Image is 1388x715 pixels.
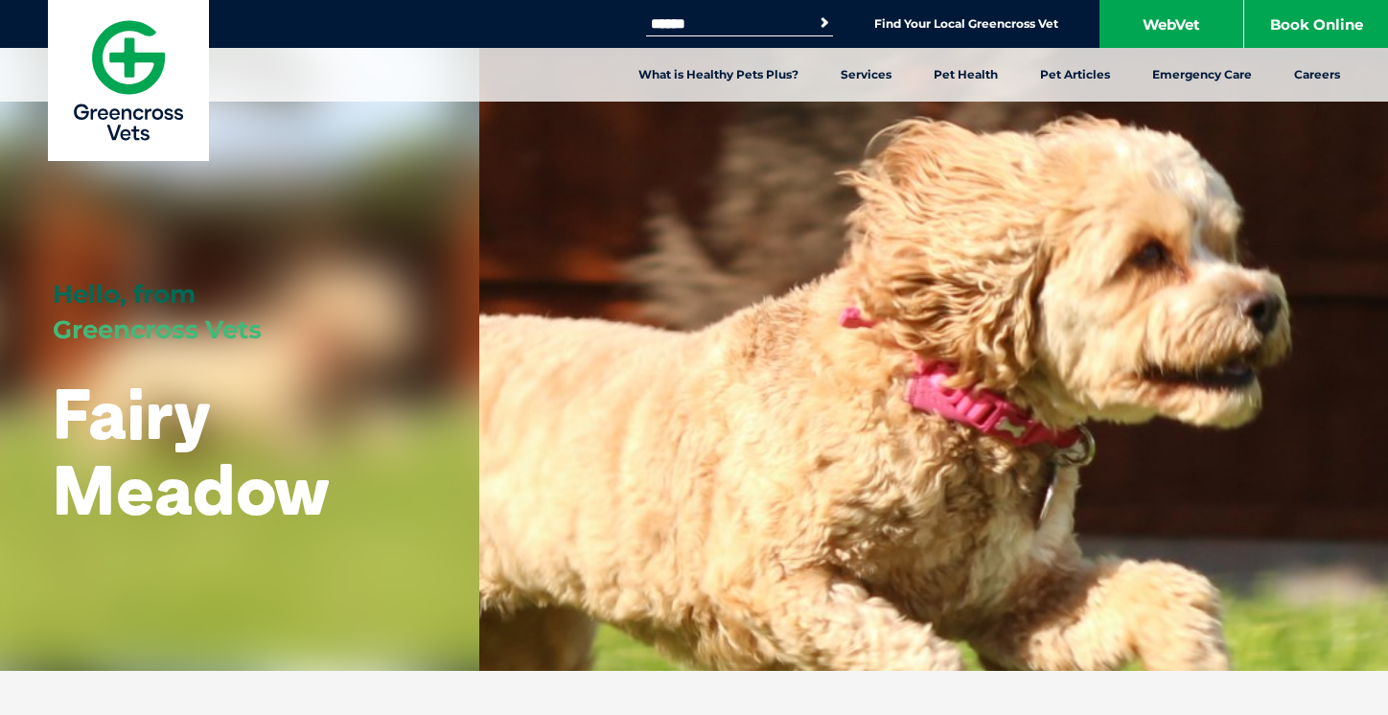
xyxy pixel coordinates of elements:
span: Greencross Vets [53,314,262,345]
a: Services [820,48,913,102]
button: Search [815,13,834,33]
h1: Fairy Meadow [53,376,427,527]
a: Emergency Care [1131,48,1273,102]
a: Careers [1273,48,1361,102]
span: Hello, from [53,279,196,310]
a: Find Your Local Greencross Vet [874,16,1058,32]
a: What is Healthy Pets Plus? [617,48,820,102]
a: Pet Articles [1019,48,1131,102]
a: Pet Health [913,48,1019,102]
